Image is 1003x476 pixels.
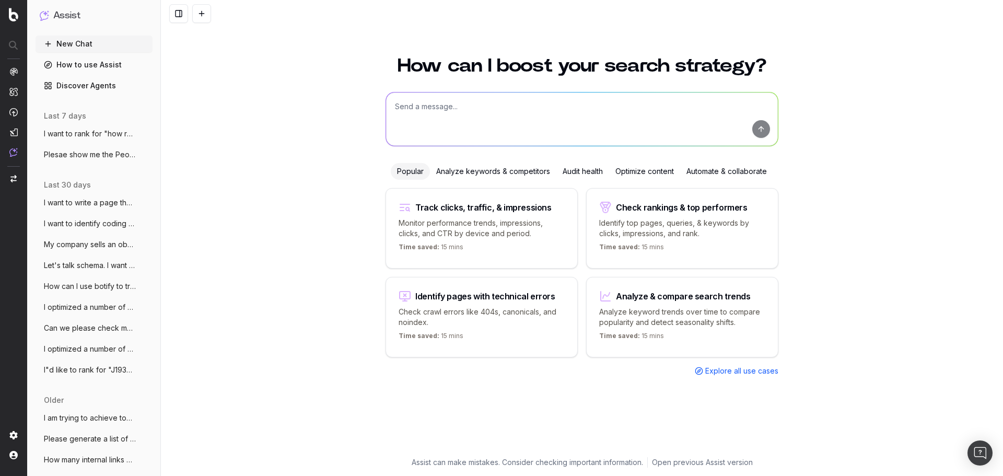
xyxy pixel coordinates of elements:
[9,431,18,439] img: Setting
[36,36,153,52] button: New Chat
[386,56,778,75] h1: How can I boost your search strategy?
[695,366,778,376] a: Explore all use cases
[10,175,17,182] img: Switch project
[44,111,86,121] span: last 7 days
[44,180,91,190] span: last 30 days
[9,8,18,21] img: Botify logo
[415,292,555,300] div: Identify pages with technical errors
[399,243,439,251] span: Time saved:
[36,125,153,142] button: I want to rank for "how radar sensors wo
[399,218,565,239] p: Monitor performance trends, impressions, clicks, and CTR by device and period.
[599,243,664,256] p: 15 mins
[36,431,153,447] button: Please generate a list of pages on the i
[652,457,753,468] a: Open previous Assist version
[36,77,153,94] a: Discover Agents
[44,323,136,333] span: Can we please check my connection to GSC
[44,434,136,444] span: Please generate a list of pages on the i
[44,260,136,271] span: Let's talk schema. I want to create sche
[616,292,751,300] div: Analyze & compare search trends
[36,362,153,378] button: I"d like to rank for "J1939 radar sensor
[9,128,18,136] img: Studio
[9,451,18,459] img: My account
[40,10,49,20] img: Assist
[36,236,153,253] button: My company sells an obstacle detection s
[36,320,153,336] button: Can we please check my connection to GSC
[44,302,136,312] span: I optimized a number of pages for keywor
[44,413,136,423] span: I am trying to achieve topical authority
[967,440,993,466] div: Open Intercom Messenger
[44,281,136,292] span: How can I use botify to track our placem
[44,149,136,160] span: Plesae show me the People Also Asked res
[36,341,153,357] button: I optimized a number of pages for keywor
[680,163,773,180] div: Automate & collaborate
[44,455,136,465] span: How many internal links does this URL ha
[599,243,640,251] span: Time saved:
[399,307,565,328] p: Check crawl errors like 404s, canonicals, and noindex.
[36,278,153,295] button: How can I use botify to track our placem
[9,87,18,96] img: Intelligence
[44,395,64,405] span: older
[44,129,136,139] span: I want to rank for "how radar sensors wo
[599,332,664,344] p: 15 mins
[399,332,439,340] span: Time saved:
[9,148,18,157] img: Assist
[36,410,153,426] button: I am trying to achieve topical authority
[36,451,153,468] button: How many internal links does this URL ha
[44,365,136,375] span: I"d like to rank for "J1939 radar sensor
[44,218,136,229] span: I want to identify coding snippets and/o
[44,344,136,354] span: I optimized a number of pages for keywor
[9,67,18,76] img: Analytics
[36,299,153,316] button: I optimized a number of pages for keywor
[599,218,765,239] p: Identify top pages, queries, & keywords by clicks, impressions, and rank.
[36,146,153,163] button: Plesae show me the People Also Asked res
[36,194,153,211] button: I want to write a page that's optimized
[9,108,18,117] img: Activation
[599,332,640,340] span: Time saved:
[412,457,643,468] p: Assist can make mistakes. Consider checking important information.
[40,8,148,23] button: Assist
[53,8,80,23] h1: Assist
[399,243,463,256] p: 15 mins
[36,257,153,274] button: Let's talk schema. I want to create sche
[391,163,430,180] div: Popular
[556,163,609,180] div: Audit health
[430,163,556,180] div: Analyze keywords & competitors
[44,239,136,250] span: My company sells an obstacle detection s
[415,203,552,212] div: Track clicks, traffic, & impressions
[609,163,680,180] div: Optimize content
[599,307,765,328] p: Analyze keyword trends over time to compare popularity and detect seasonality shifts.
[705,366,778,376] span: Explore all use cases
[44,198,136,208] span: I want to write a page that's optimized
[36,215,153,232] button: I want to identify coding snippets and/o
[616,203,748,212] div: Check rankings & top performers
[36,56,153,73] a: How to use Assist
[399,332,463,344] p: 15 mins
